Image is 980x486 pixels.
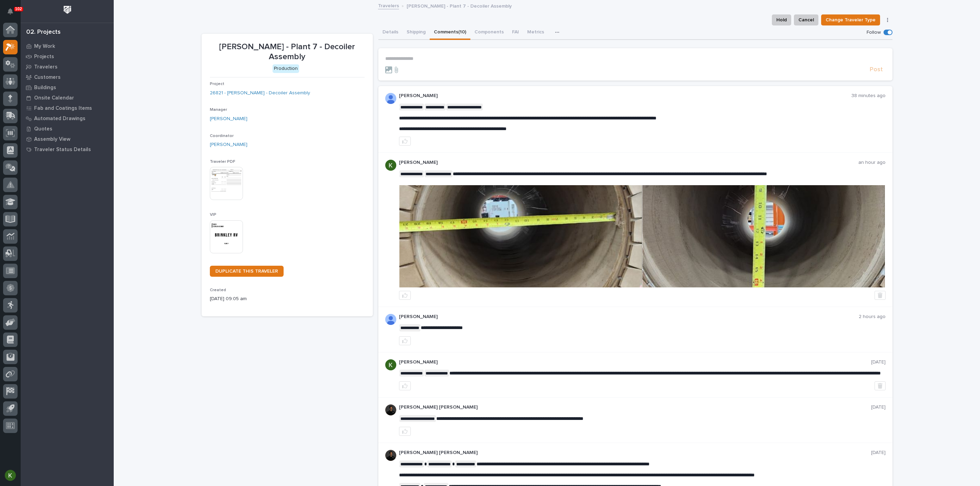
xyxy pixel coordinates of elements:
[34,54,54,60] p: Projects
[21,41,114,51] a: My Work
[210,288,226,292] span: Created
[399,381,411,390] button: like this post
[871,450,886,456] p: [DATE]
[34,43,55,50] p: My Work
[385,404,396,415] img: sjoYg5HrSnqbeah8ZJ2s
[399,291,411,300] button: like this post
[859,314,886,320] p: 2 hours ago
[9,8,18,19] div: Notifications102
[34,126,52,132] p: Quotes
[385,450,396,461] img: sjoYg5HrSnqbeah8ZJ2s
[858,160,886,166] p: an hour ago
[210,82,224,86] span: Project
[21,134,114,144] a: Assembly View
[470,25,508,40] button: Components
[21,103,114,113] a: Fab and Coatings Items
[210,42,365,62] p: [PERSON_NAME] - Plant 7 - Decoiler Assembly
[378,25,402,40] button: Details
[875,291,886,300] button: Delete post
[399,404,871,410] p: [PERSON_NAME] [PERSON_NAME]
[21,72,114,82] a: Customers
[871,404,886,410] p: [DATE]
[21,124,114,134] a: Quotes
[34,64,58,70] p: Travelers
[210,295,365,303] p: [DATE] 09:05 am
[210,160,235,164] span: Traveler PDF
[407,2,512,9] p: [PERSON_NAME] - Plant 7 - Decoiler Assembly
[821,14,880,25] button: Change Traveler Type
[210,134,234,138] span: Coordinator
[399,450,871,456] p: [PERSON_NAME] [PERSON_NAME]
[210,213,216,217] span: VIP
[21,62,114,72] a: Travelers
[3,4,18,19] button: Notifications
[385,359,396,370] img: ACg8ocJ82m_yTv-Z4hb_fCauuLRC_sS2187g2m0EbYV5PNiMLtn0JYTq=s96-c
[215,269,278,274] span: DUPLICATE THIS TRAVELER
[399,137,411,146] button: like this post
[870,66,883,74] span: Post
[867,30,881,35] p: Follow
[399,336,411,345] button: like this post
[798,16,814,24] span: Cancel
[399,160,858,166] p: [PERSON_NAME]
[399,359,871,365] p: [PERSON_NAME]
[34,136,70,142] p: Assembly View
[772,14,791,25] button: Hold
[378,1,399,9] a: Travelers
[210,115,247,123] a: [PERSON_NAME]
[871,359,886,365] p: [DATE]
[210,266,284,277] a: DUPLICATE THIS TRAVELER
[34,147,91,153] p: Traveler Status Details
[385,93,396,104] img: AD5-WCmqz5_Kcnfb-JNJs0Fv3qBS0Jz1bxG2p1UShlkZ8J-3JKvvASxRW6Lr0wxC8O3POQnnEju8qItGG9E5Uxbglh-85Yquq...
[794,14,818,25] button: Cancel
[875,381,886,390] button: Delete post
[26,29,61,36] div: 02. Projects
[399,314,859,320] p: [PERSON_NAME]
[34,105,92,112] p: Fab and Coatings Items
[34,116,85,122] p: Automated Drawings
[826,16,876,24] span: Change Traveler Type
[385,314,396,325] img: AFdZucrzKcpQKH9jC-cfEsAZSAlTzo7yxz5Vk-WBr5XOv8fk2o2SBDui5wJFEtGkd79H79_oczbMRVxsFnQCrP5Je6bcu5vP_...
[15,7,22,11] p: 102
[210,108,227,112] span: Manager
[867,66,886,74] button: Post
[523,25,548,40] button: Metrics
[21,93,114,103] a: Onsite Calendar
[210,141,247,148] a: [PERSON_NAME]
[34,95,74,101] p: Onsite Calendar
[21,144,114,155] a: Traveler Status Details
[34,85,56,91] p: Buildings
[21,51,114,62] a: Projects
[399,427,411,436] button: like this post
[776,16,787,24] span: Hold
[21,113,114,124] a: Automated Drawings
[851,93,886,99] p: 38 minutes ago
[402,25,430,40] button: Shipping
[399,93,851,99] p: [PERSON_NAME]
[385,160,396,171] img: ACg8ocJ82m_yTv-Z4hb_fCauuLRC_sS2187g2m0EbYV5PNiMLtn0JYTq=s96-c
[273,64,299,73] div: Production
[210,89,310,97] a: 26821 - [PERSON_NAME] - Decoiler Assembly
[34,74,61,81] p: Customers
[430,25,470,40] button: Comments (10)
[61,3,74,16] img: Workspace Logo
[508,25,523,40] button: FAI
[21,82,114,93] a: Buildings
[3,468,18,483] button: users-avatar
